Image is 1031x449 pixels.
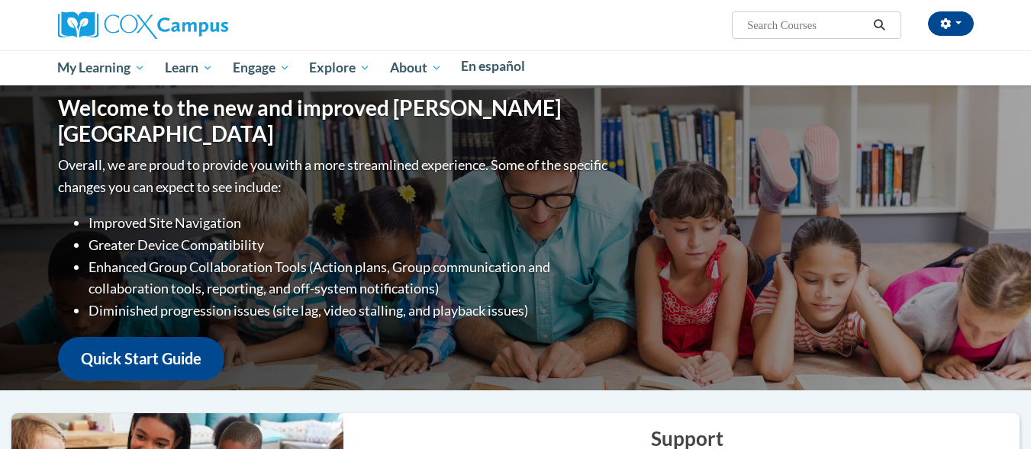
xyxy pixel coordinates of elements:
[89,300,611,322] li: Diminished progression issues (site lag, video stalling, and playback issues)
[58,18,228,30] a: Cox Campus
[48,50,156,85] a: My Learning
[872,20,886,31] i: 
[58,154,611,198] p: Overall, we are proud to provide you with a more streamlined experience. Some of the specific cha...
[452,50,536,82] a: En español
[390,59,442,77] span: About
[155,50,223,85] a: Learn
[461,58,525,74] span: En español
[89,212,611,234] li: Improved Site Navigation
[58,11,228,39] img: Cox Campus
[299,50,380,85] a: Explore
[380,50,452,85] a: About
[35,50,997,85] div: Main menu
[89,256,611,300] li: Enhanced Group Collaboration Tools (Action plans, Group communication and collaboration tools, re...
[57,59,145,77] span: My Learning
[233,59,290,77] span: Engage
[165,59,213,77] span: Learn
[58,337,224,380] a: Quick Start Guide
[868,16,891,34] button: Search
[746,16,868,34] input: Search Courses
[58,95,611,146] h1: Welcome to the new and improved [PERSON_NAME][GEOGRAPHIC_DATA]
[89,234,611,256] li: Greater Device Compatibility
[223,50,300,85] a: Engage
[309,59,370,77] span: Explore
[928,11,974,36] button: Account Settings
